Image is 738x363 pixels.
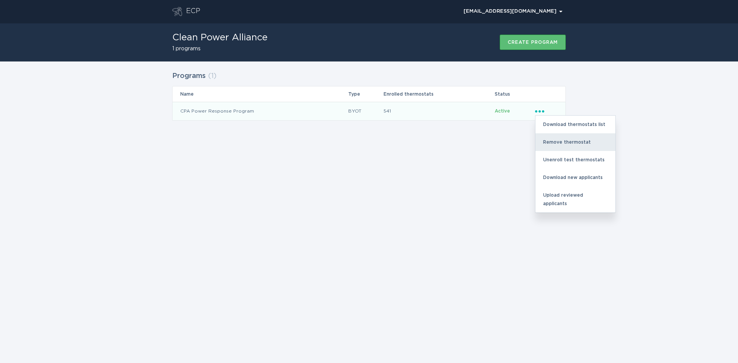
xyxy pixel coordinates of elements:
[535,116,615,133] div: Download thermostats list
[460,6,566,17] div: Popover menu
[535,169,615,186] div: Download new applicants
[383,102,494,120] td: 541
[508,40,558,45] div: Create program
[500,35,566,50] button: Create program
[460,6,566,17] button: Open user account details
[535,151,615,169] div: Unenroll test thermostats
[172,46,268,51] h2: 1 programs
[172,33,268,42] h1: Clean Power Alliance
[186,7,200,16] div: ECP
[173,86,348,102] th: Name
[494,86,535,102] th: Status
[172,7,182,16] button: Go to dashboard
[348,86,383,102] th: Type
[173,102,565,120] tr: fd2e451e0dc94a948c9a569b0b3ccf5d
[495,109,510,113] span: Active
[173,86,565,102] tr: Table Headers
[172,69,206,83] h2: Programs
[208,73,216,80] span: ( 1 )
[535,133,615,151] div: Remove thermostat
[464,9,562,14] div: [EMAIL_ADDRESS][DOMAIN_NAME]
[173,102,348,120] td: CPA Power Response Program
[535,186,615,212] div: Upload reviewed applicants
[383,86,494,102] th: Enrolled thermostats
[348,102,383,120] td: BYOT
